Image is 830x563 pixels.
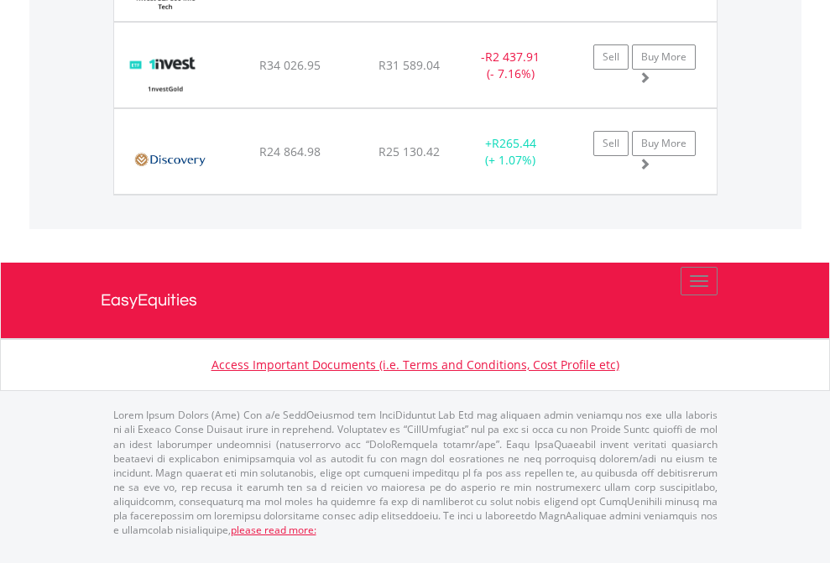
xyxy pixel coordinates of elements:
[101,263,730,338] a: EasyEquities
[458,135,563,169] div: + (+ 1.07%)
[113,408,718,537] p: Lorem Ipsum Dolors (Ame) Con a/e SeddOeiusmod tem InciDiduntut Lab Etd mag aliquaen admin veniamq...
[259,57,321,73] span: R34 026.95
[458,49,563,82] div: - (- 7.16%)
[231,523,316,537] a: please read more:
[593,131,629,156] a: Sell
[259,143,321,159] span: R24 864.98
[123,130,217,190] img: EQU.ZA.DSY.png
[632,131,696,156] a: Buy More
[593,44,629,70] a: Sell
[492,135,536,151] span: R265.44
[632,44,696,70] a: Buy More
[211,357,619,373] a: Access Important Documents (i.e. Terms and Conditions, Cost Profile etc)
[485,49,540,65] span: R2 437.91
[123,44,207,103] img: EQU.ZA.ETFGLD.png
[378,57,440,73] span: R31 589.04
[378,143,440,159] span: R25 130.42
